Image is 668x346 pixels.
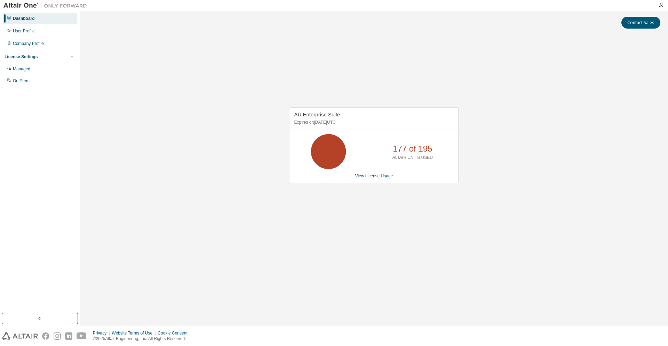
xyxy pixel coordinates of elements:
[112,330,158,336] div: Website Terms of Use
[393,143,432,155] p: 177 of 195
[13,16,35,21] div: Dashboard
[158,330,191,336] div: Cookie Consent
[2,332,38,340] img: altair_logo.svg
[77,332,87,340] img: youtube.svg
[13,66,30,72] div: Managed
[5,54,38,60] div: License Settings
[294,120,452,125] p: Expires on [DATE] UTC
[294,112,340,117] span: AU Enterprise Suite
[65,332,72,340] img: linkedin.svg
[42,332,49,340] img: facebook.svg
[3,2,90,9] img: Altair One
[355,174,393,178] a: View License Usage
[13,78,30,84] div: On Prem
[93,330,112,336] div: Privacy
[621,17,660,29] button: Contact Sales
[93,336,192,342] p: © 2025 Altair Engineering, Inc. All Rights Reserved.
[392,155,433,161] p: ALTAIR UNITS USED
[54,332,61,340] img: instagram.svg
[13,41,44,46] div: Company Profile
[13,28,35,34] div: User Profile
